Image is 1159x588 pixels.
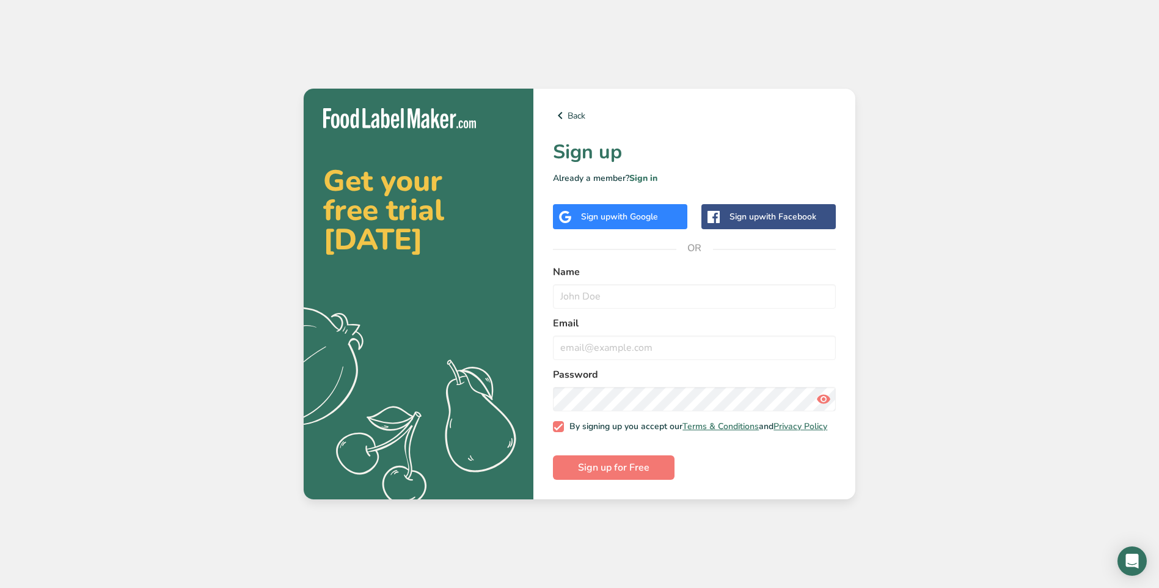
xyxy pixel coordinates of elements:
span: By signing up you accept our and [564,421,828,432]
a: Privacy Policy [773,421,827,432]
a: Terms & Conditions [682,421,759,432]
span: Sign up for Free [578,460,649,475]
button: Sign up for Free [553,455,675,480]
span: OR [676,230,713,266]
div: Sign up [581,210,658,223]
label: Password [553,367,836,382]
p: Already a member? [553,172,836,185]
img: Food Label Maker [323,108,476,128]
input: email@example.com [553,336,836,360]
a: Sign in [629,172,657,184]
div: Sign up [729,210,816,223]
label: Email [553,316,836,331]
span: with Google [610,211,658,222]
h1: Sign up [553,138,836,167]
h2: Get your free trial [DATE] [323,166,514,254]
input: John Doe [553,284,836,309]
div: Open Intercom Messenger [1117,546,1147,576]
span: with Facebook [759,211,816,222]
label: Name [553,265,836,279]
a: Back [553,108,836,123]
